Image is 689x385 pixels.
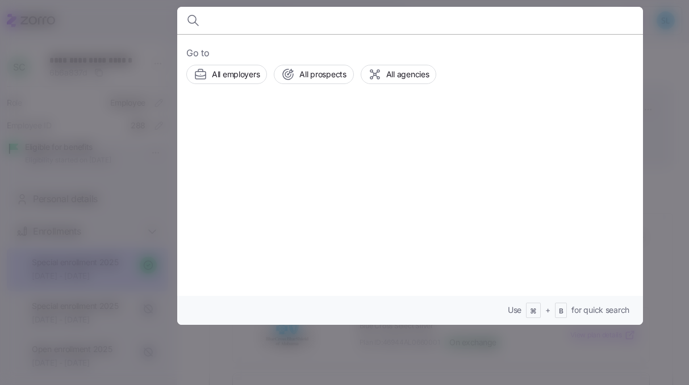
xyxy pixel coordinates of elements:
span: Use [508,304,521,316]
button: All agencies [361,65,437,84]
span: All prospects [299,69,346,80]
span: Go to [186,46,634,60]
span: ⌘ [530,307,537,316]
span: All employers [212,69,260,80]
span: All agencies [386,69,429,80]
button: All employers [186,65,267,84]
span: + [545,304,550,316]
span: for quick search [571,304,629,316]
button: All prospects [274,65,353,84]
span: B [559,307,563,316]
